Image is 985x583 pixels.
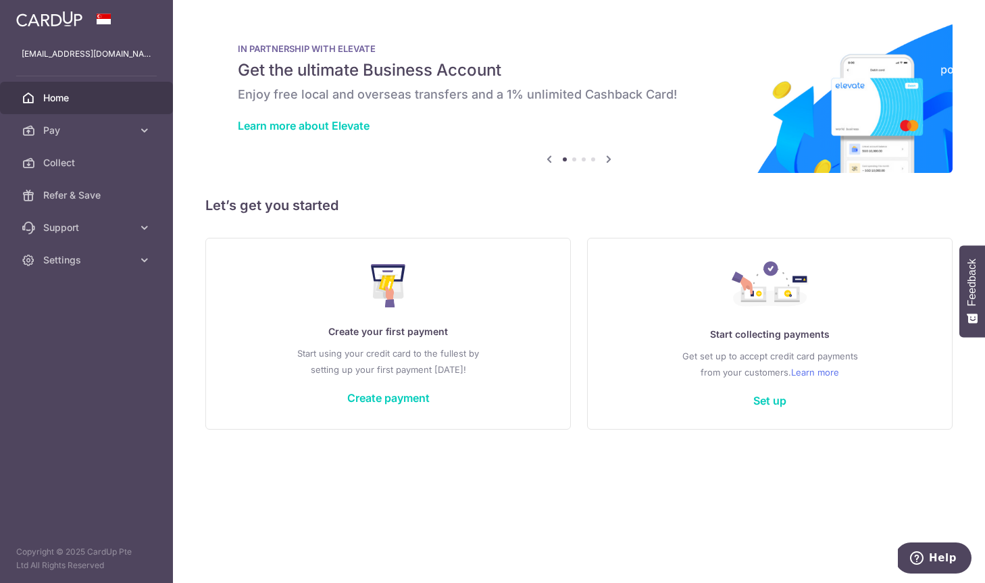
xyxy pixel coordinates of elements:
a: Learn more about Elevate [238,119,370,132]
iframe: Opens a widget where you can find more information [898,542,971,576]
p: Create your first payment [233,324,543,340]
h6: Enjoy free local and overseas transfers and a 1% unlimited Cashback Card! [238,86,920,103]
h5: Let’s get you started [205,195,953,216]
span: Support [43,221,132,234]
a: Learn more [791,364,839,380]
img: Renovation banner [205,22,953,173]
p: [EMAIL_ADDRESS][DOMAIN_NAME] [22,47,151,61]
a: Create payment [347,391,430,405]
span: Refer & Save [43,188,132,202]
span: Settings [43,253,132,267]
p: Start collecting payments [615,326,925,343]
img: CardUp [16,11,82,27]
p: Start using your credit card to the fullest by setting up your first payment [DATE]! [233,345,543,378]
p: IN PARTNERSHIP WITH ELEVATE [238,43,920,54]
button: Feedback - Show survey [959,245,985,337]
span: Collect [43,156,132,170]
p: Get set up to accept credit card payments from your customers. [615,348,925,380]
span: Home [43,91,132,105]
span: Feedback [966,259,978,306]
img: Collect Payment [732,261,809,310]
h5: Get the ultimate Business Account [238,59,920,81]
span: Pay [43,124,132,137]
img: Make Payment [371,264,405,307]
a: Set up [753,394,786,407]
